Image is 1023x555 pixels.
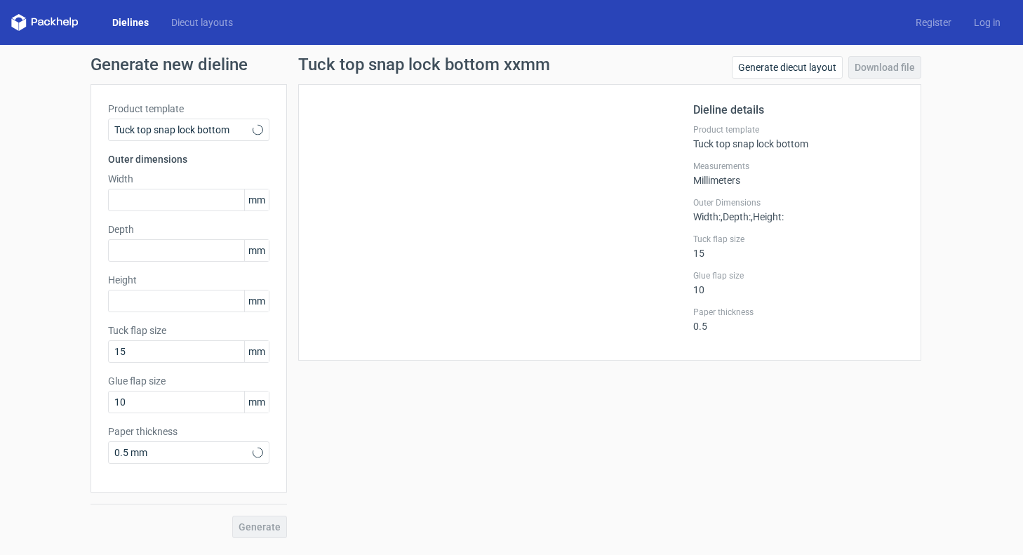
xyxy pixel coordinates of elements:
[114,446,253,460] span: 0.5 mm
[244,290,269,312] span: mm
[732,56,843,79] a: Generate diecut layout
[693,270,904,295] div: 10
[108,222,269,236] label: Depth
[963,15,1012,29] a: Log in
[693,124,904,135] label: Product template
[101,15,160,29] a: Dielines
[108,323,269,337] label: Tuck flap size
[693,234,904,259] div: 15
[721,211,751,222] span: , Depth :
[160,15,244,29] a: Diecut layouts
[244,392,269,413] span: mm
[108,374,269,388] label: Glue flap size
[244,341,269,362] span: mm
[693,234,904,245] label: Tuck flap size
[751,211,784,222] span: , Height :
[693,161,904,172] label: Measurements
[693,307,904,332] div: 0.5
[693,197,904,208] label: Outer Dimensions
[298,56,550,73] h1: Tuck top snap lock bottom xxmm
[108,152,269,166] h3: Outer dimensions
[108,172,269,186] label: Width
[108,102,269,116] label: Product template
[108,424,269,439] label: Paper thickness
[114,123,253,137] span: Tuck top snap lock bottom
[244,189,269,210] span: mm
[244,240,269,261] span: mm
[693,270,904,281] label: Glue flap size
[904,15,963,29] a: Register
[693,124,904,149] div: Tuck top snap lock bottom
[693,211,721,222] span: Width :
[693,307,904,318] label: Paper thickness
[693,161,904,186] div: Millimeters
[108,273,269,287] label: Height
[91,56,932,73] h1: Generate new dieline
[693,102,904,119] h2: Dieline details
